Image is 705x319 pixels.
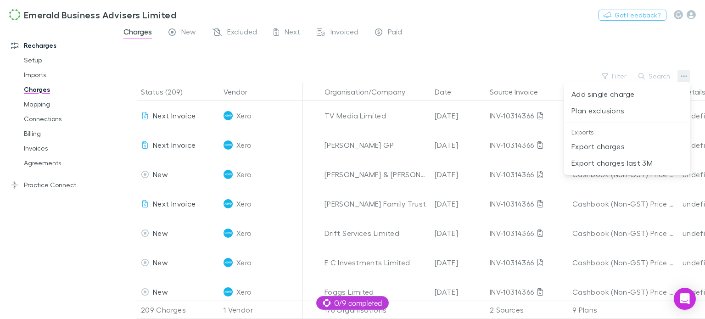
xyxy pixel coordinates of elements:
[564,86,690,102] li: Add single charge
[571,141,683,152] p: Export charges
[564,155,690,171] li: Export charges last 3M
[571,157,683,168] p: Export charges last 3M
[674,288,696,310] div: Open Intercom Messenger
[571,89,683,100] p: Add single charge
[564,102,690,119] li: Plan exclusions
[564,127,690,138] p: Exports
[564,138,690,155] li: Export charges
[571,105,683,116] p: Plan exclusions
